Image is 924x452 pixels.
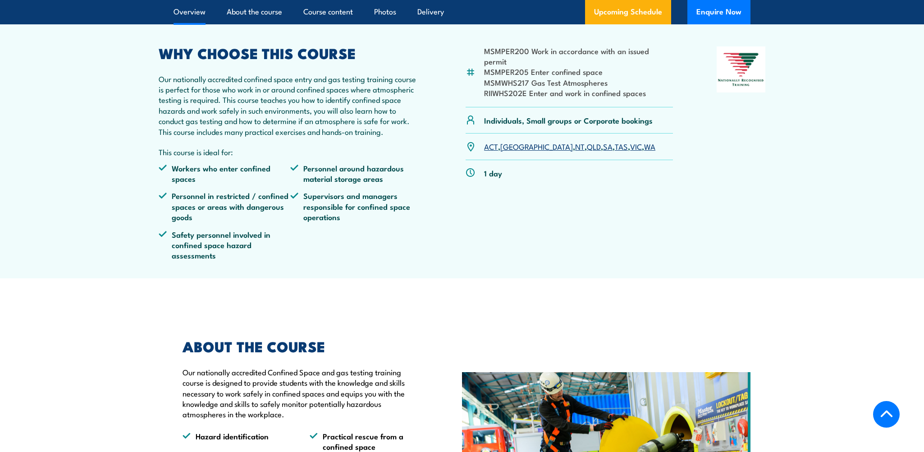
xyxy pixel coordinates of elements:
h2: ABOUT THE COURSE [183,340,421,352]
li: MSMPER200 Work in accordance with an issued permit [484,46,673,67]
p: , , , , , , , [484,141,655,152]
p: Individuals, Small groups or Corporate bookings [484,115,653,125]
li: RIIWHS202E Enter and work in confined spaces [484,88,673,98]
p: Our nationally accredited confined space entry and gas testing training course is perfect for tho... [159,74,422,137]
a: NT [575,141,585,152]
li: Personnel around hazardous material storage areas [290,163,422,184]
img: Nationally Recognised Training logo. [717,46,765,92]
a: SA [603,141,613,152]
h2: WHY CHOOSE THIS COURSE [159,46,422,59]
p: This course is ideal for: [159,147,422,157]
li: Workers who enter confined spaces [159,163,290,184]
p: 1 day [484,168,502,178]
li: Safety personnel involved in confined space hazard assessments [159,229,290,261]
p: Our nationally accredited Confined Space and gas testing training course is designed to provide s... [183,367,421,420]
a: ACT [484,141,498,152]
a: TAS [615,141,628,152]
li: Hazard identification [183,431,293,452]
a: [GEOGRAPHIC_DATA] [500,141,573,152]
li: MSMPER205 Enter confined space [484,66,673,77]
a: WA [644,141,655,152]
a: QLD [587,141,601,152]
a: VIC [630,141,642,152]
li: Practical rescue from a confined space [310,431,421,452]
li: MSMWHS217 Gas Test Atmospheres [484,77,673,88]
li: Supervisors and managers responsible for confined space operations [290,190,422,222]
li: Personnel in restricted / confined spaces or areas with dangerous goods [159,190,290,222]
